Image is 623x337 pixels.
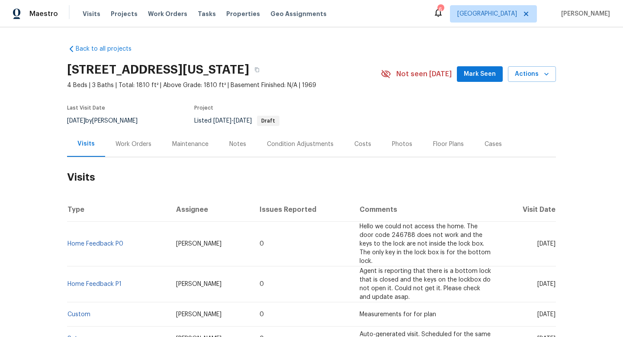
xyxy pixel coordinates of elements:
[260,241,264,247] span: 0
[499,198,556,222] th: Visit Date
[67,81,381,90] span: 4 Beds | 3 Baths | Total: 1810 ft² | Above Grade: 1810 ft² | Basement Finished: N/A | 1969
[213,118,252,124] span: -
[537,281,556,287] span: [DATE]
[360,311,436,318] span: Measurements for for plan
[176,281,222,287] span: [PERSON_NAME]
[116,140,151,149] div: Work Orders
[396,70,452,78] span: Not seen [DATE]
[67,65,249,74] h2: [STREET_ADDRESS][US_STATE]
[83,10,100,18] span: Visits
[213,118,231,124] span: [DATE]
[67,105,105,110] span: Last Visit Date
[253,198,352,222] th: Issues Reported
[258,118,279,123] span: Draft
[67,198,169,222] th: Type
[433,140,464,149] div: Floor Plans
[67,45,150,53] a: Back to all projects
[360,224,491,264] span: Hello we could not access the home. The door code 246788 does not work and the keys to the lock a...
[508,66,556,82] button: Actions
[67,241,123,247] a: Home Feedback P0
[515,69,549,80] span: Actions
[194,105,213,110] span: Project
[558,10,610,18] span: [PERSON_NAME]
[67,311,90,318] a: Custom
[67,116,148,126] div: by [PERSON_NAME]
[77,139,95,148] div: Visits
[67,157,556,198] h2: Visits
[354,140,371,149] div: Costs
[194,118,279,124] span: Listed
[537,311,556,318] span: [DATE]
[537,241,556,247] span: [DATE]
[226,10,260,18] span: Properties
[270,10,327,18] span: Geo Assignments
[437,5,443,14] div: 6
[29,10,58,18] span: Maestro
[392,140,412,149] div: Photos
[360,268,491,300] span: Agent is reporting that there is a bottom lock that is closed and the keys on the lockbox do not ...
[229,140,246,149] div: Notes
[198,11,216,17] span: Tasks
[169,198,253,222] th: Assignee
[111,10,138,18] span: Projects
[464,69,496,80] span: Mark Seen
[260,281,264,287] span: 0
[457,66,503,82] button: Mark Seen
[234,118,252,124] span: [DATE]
[176,311,222,318] span: [PERSON_NAME]
[457,10,517,18] span: [GEOGRAPHIC_DATA]
[67,281,122,287] a: Home Feedback P1
[148,10,187,18] span: Work Orders
[172,140,209,149] div: Maintenance
[67,118,85,124] span: [DATE]
[176,241,222,247] span: [PERSON_NAME]
[249,62,265,78] button: Copy Address
[260,311,264,318] span: 0
[485,140,502,149] div: Cases
[267,140,334,149] div: Condition Adjustments
[353,198,499,222] th: Comments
